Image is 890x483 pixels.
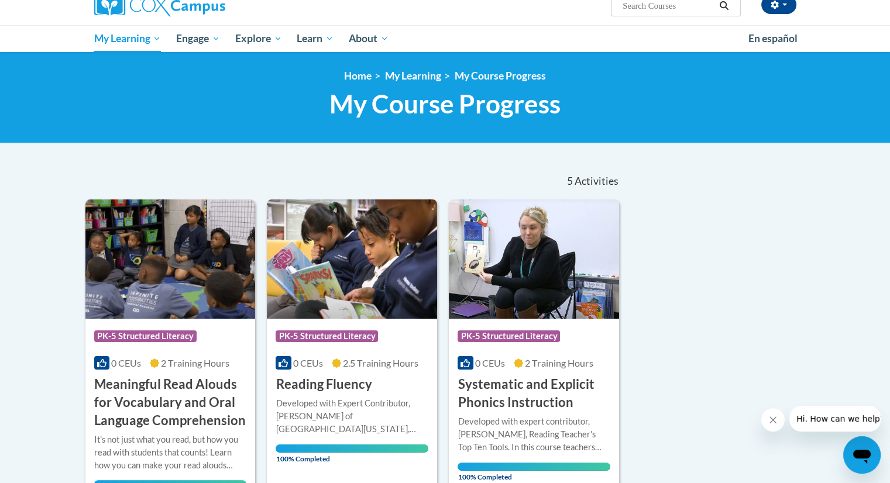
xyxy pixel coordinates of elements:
span: 2 Training Hours [161,357,229,368]
img: Course Logo [267,199,437,319]
span: PK-5 Structured Literacy [276,330,378,342]
h3: Meaningful Read Alouds for Vocabulary and Oral Language Comprehension [94,375,247,429]
div: Main menu [77,25,814,52]
h3: Reading Fluency [276,375,372,394]
a: Engage [169,25,228,52]
a: Home [344,70,372,82]
div: It's not just what you read, but how you read with students that counts! Learn how you can make y... [94,433,247,472]
a: En español [741,26,805,51]
span: My Course Progress [329,88,561,119]
div: Developed with Expert Contributor, [PERSON_NAME] of [GEOGRAPHIC_DATA][US_STATE], [GEOGRAPHIC_DATA... [276,397,428,436]
span: 100% Completed [458,463,610,481]
a: Explore [228,25,290,52]
a: Learn [289,25,341,52]
span: 2 Training Hours [525,357,593,368]
span: Activities [575,175,618,188]
div: Your progress [276,444,428,453]
span: Hi. How can we help? [7,8,95,18]
span: Learn [297,32,334,46]
img: Course Logo [449,199,619,319]
span: PK-5 Structured Literacy [94,330,197,342]
span: Engage [176,32,220,46]
h3: Systematic and Explicit Phonics Instruction [458,375,610,412]
iframe: Close message [761,408,785,432]
iframe: Button to launch messaging window [843,436,881,474]
div: Developed with expert contributor, [PERSON_NAME], Reading Teacher's Top Ten Tools. In this course... [458,415,610,454]
span: 0 CEUs [475,357,505,368]
span: En español [748,32,798,44]
span: About [349,32,389,46]
a: About [341,25,396,52]
span: 5 [566,175,572,188]
span: PK-5 Structured Literacy [458,330,560,342]
div: Your progress [458,463,610,471]
span: 0 CEUs [111,357,141,368]
img: Course Logo [85,199,256,319]
a: My Learning [385,70,441,82]
span: 2.5 Training Hours [343,357,418,368]
iframe: Message from company [789,406,881,432]
a: My Learning [87,25,169,52]
span: 100% Completed [276,444,428,463]
span: My Learning [94,32,161,46]
a: My Course Progress [455,70,546,82]
span: 0 CEUs [293,357,323,368]
span: Explore [235,32,282,46]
